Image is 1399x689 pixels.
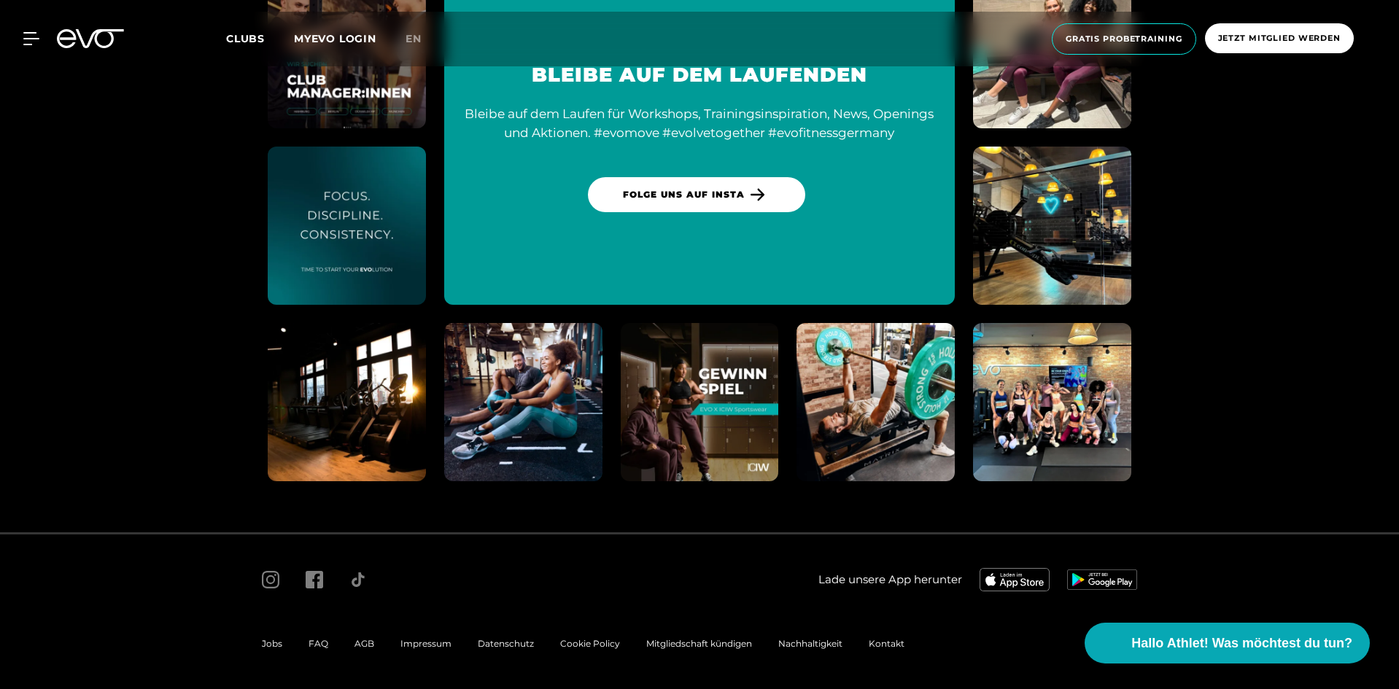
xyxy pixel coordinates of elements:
span: Hallo Athlet! Was möchtest du tun? [1131,634,1352,653]
span: en [406,32,422,45]
img: evofitness instagram [973,323,1131,481]
a: Nachhaltigkeit [778,638,842,649]
img: evofitness instagram [444,323,602,481]
a: Kontakt [869,638,904,649]
a: MYEVO LOGIN [294,32,376,45]
a: Impressum [400,638,452,649]
a: Gratis Probetraining [1047,23,1201,55]
img: evofitness app [1067,569,1137,590]
img: evofitness app [980,568,1050,591]
a: FAQ [309,638,328,649]
img: evofitness instagram [621,323,779,481]
span: Folge uns auf Insta [623,188,744,201]
span: Gratis Probetraining [1066,33,1182,45]
a: Jetzt Mitglied werden [1201,23,1358,55]
a: AGB [354,638,374,649]
a: Cookie Policy [560,638,620,649]
a: Mitgliedschaft kündigen [646,638,752,649]
a: Jobs [262,638,282,649]
a: Folge uns auf Insta [588,177,805,212]
a: Datenschutz [478,638,534,649]
img: evofitness instagram [973,147,1131,305]
a: en [406,31,439,47]
div: Bleibe auf dem Laufen für Workshops, Trainingsinspiration, News, Openings und Aktionen. #evomove ... [462,105,937,142]
a: Clubs [226,31,294,45]
img: evofitness instagram [797,323,955,481]
span: Jetzt Mitglied werden [1218,32,1341,44]
img: evofitness instagram [268,323,426,481]
span: Clubs [226,32,265,45]
span: Lade unsere App herunter [818,572,962,588]
img: evofitness instagram [268,147,426,305]
button: Hallo Athlet! Was möchtest du tun? [1085,623,1370,663]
